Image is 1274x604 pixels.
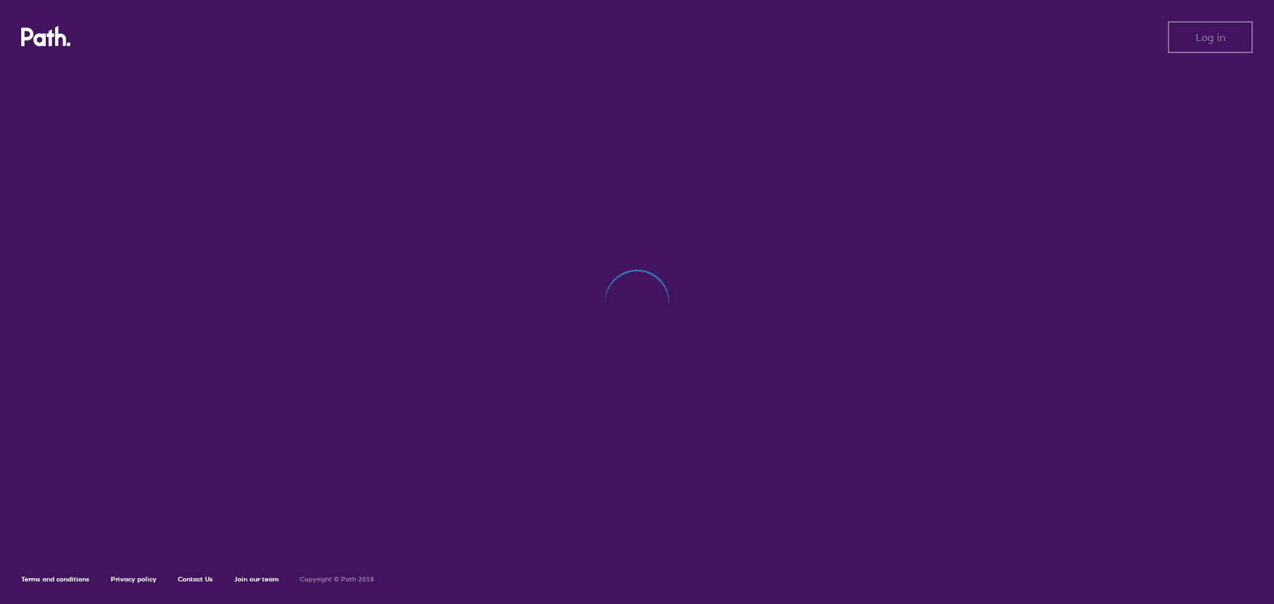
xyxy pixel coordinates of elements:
[234,575,279,583] a: Join our team
[300,575,374,583] h6: Copyright © Path 2018
[111,575,157,583] a: Privacy policy
[1196,31,1226,43] span: Log in
[1168,21,1253,53] button: Log in
[21,575,90,583] a: Terms and conditions
[178,575,213,583] a: Contact Us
